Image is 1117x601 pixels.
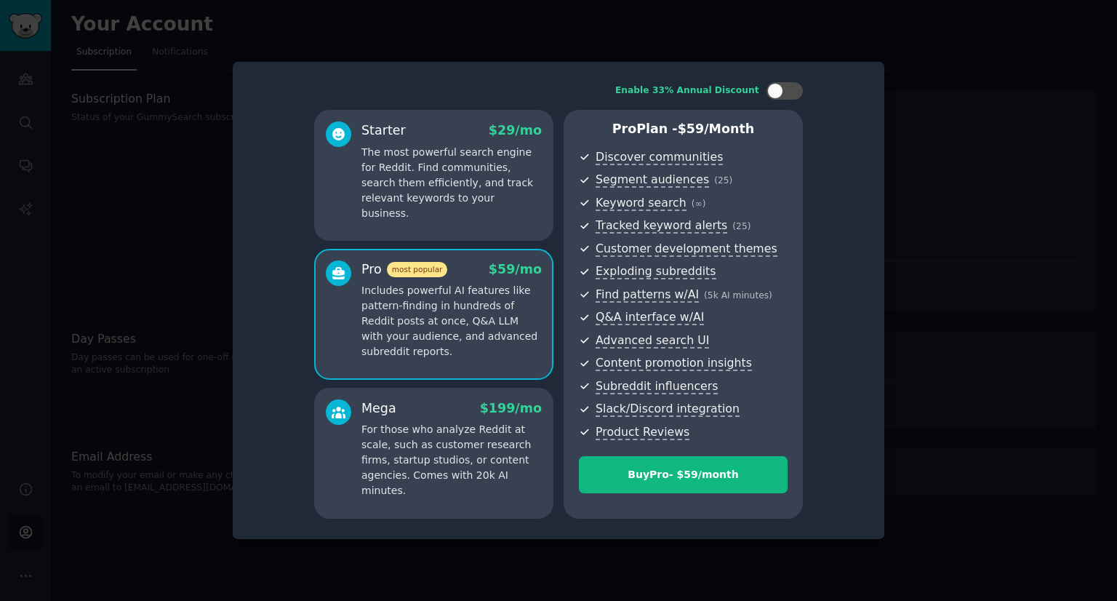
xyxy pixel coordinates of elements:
span: Subreddit influencers [596,379,718,394]
div: Buy Pro - $ 59 /month [580,467,787,482]
span: ( 25 ) [714,175,732,186]
button: BuyPro- $59/month [579,456,788,493]
div: Mega [361,399,396,418]
span: Product Reviews [596,425,689,440]
span: most popular [387,262,448,277]
span: Keyword search [596,196,686,211]
div: Pro [361,260,447,279]
p: For those who analyze Reddit at scale, such as customer research firms, startup studios, or conte... [361,422,542,498]
span: Advanced search UI [596,333,709,349]
span: Find patterns w/AI [596,287,699,303]
span: Q&A interface w/AI [596,310,704,325]
span: ( 5k AI minutes ) [704,290,772,300]
span: Segment audiences [596,172,709,188]
span: Slack/Discord integration [596,402,740,417]
div: Enable 33% Annual Discount [615,84,759,97]
p: Pro Plan - [579,120,788,138]
span: Exploding subreddits [596,264,716,279]
span: ( ∞ ) [692,199,706,209]
span: Customer development themes [596,242,777,257]
span: $ 59 /mo [489,262,542,276]
span: ( 25 ) [732,221,750,231]
span: $ 199 /mo [480,401,542,415]
p: The most powerful search engine for Reddit. Find communities, search them efficiently, and track ... [361,145,542,221]
span: Tracked keyword alerts [596,218,727,234]
div: Starter [361,122,406,140]
span: Discover communities [596,150,723,165]
span: $ 29 /mo [489,123,542,138]
p: Includes powerful AI features like pattern-finding in hundreds of Reddit posts at once, Q&A LLM w... [361,283,542,359]
span: $ 59 /month [678,122,755,136]
span: Content promotion insights [596,356,752,371]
